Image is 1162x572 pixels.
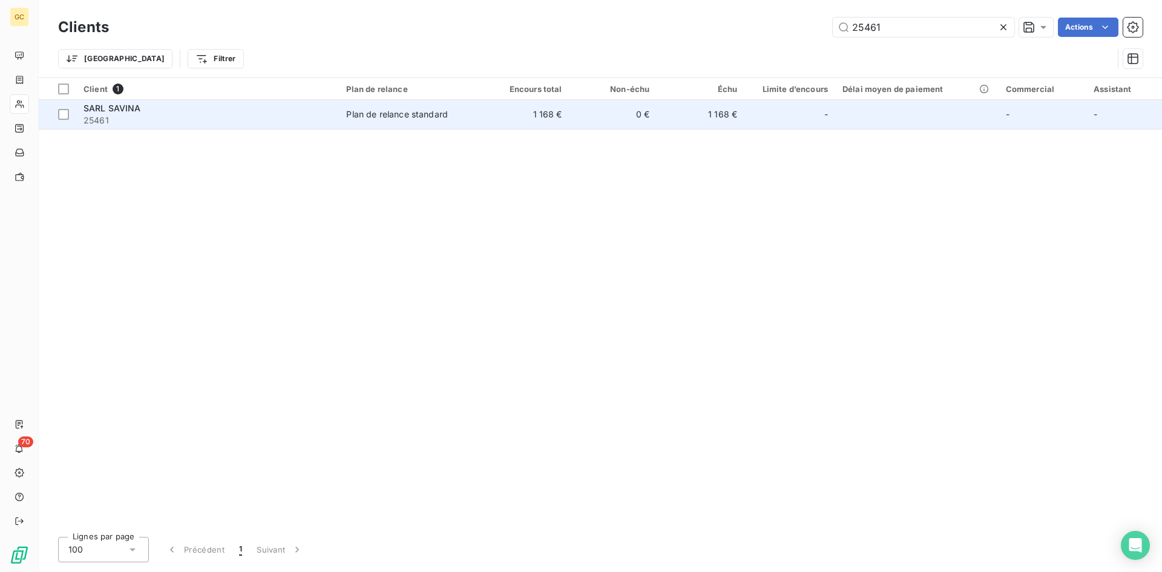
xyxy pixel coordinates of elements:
button: [GEOGRAPHIC_DATA] [58,49,172,68]
span: 1 [113,84,123,94]
span: - [1006,109,1009,119]
div: Assistant [1094,84,1155,94]
span: - [1094,109,1097,119]
button: 1 [232,537,249,562]
button: Précédent [159,537,232,562]
div: Commercial [1006,84,1079,94]
span: - [824,108,828,120]
td: 0 € [570,100,657,129]
span: 25461 [84,114,332,127]
div: GC [10,7,29,27]
button: Filtrer [188,49,243,68]
div: Limite d’encours [752,84,828,94]
div: Plan de relance standard [346,108,448,120]
span: 70 [18,436,33,447]
img: Logo LeanPay [10,545,29,565]
input: Rechercher [833,18,1014,37]
span: 1 [239,544,242,556]
td: 1 168 € [482,100,570,129]
span: SARL SAVINA [84,103,141,113]
div: Non-échu [577,84,650,94]
div: Délai moyen de paiement [842,84,991,94]
h3: Clients [58,16,109,38]
div: Échu [664,84,737,94]
button: Actions [1058,18,1118,37]
button: Suivant [249,537,310,562]
div: Open Intercom Messenger [1121,531,1150,560]
span: 100 [68,544,83,556]
td: 1 168 € [657,100,744,129]
span: Client [84,84,108,94]
div: Plan de relance [346,84,474,94]
div: Encours total [489,84,562,94]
